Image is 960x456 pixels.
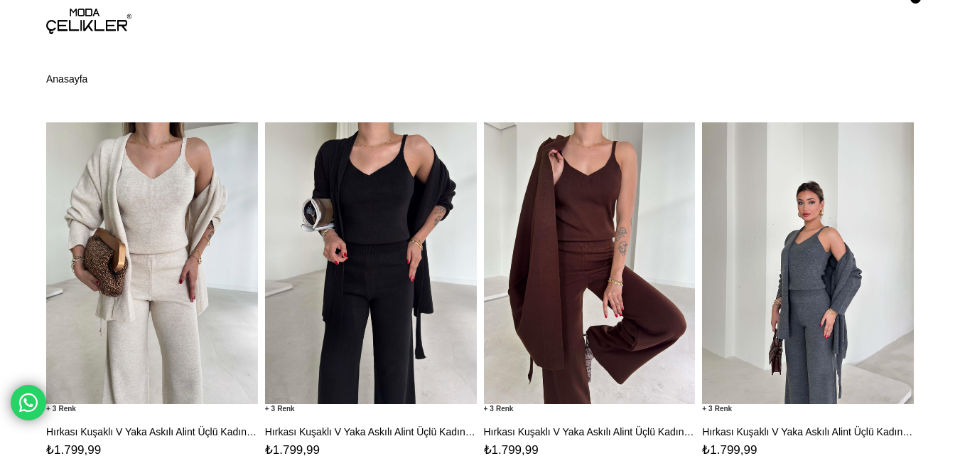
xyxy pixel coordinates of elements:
a: Hırkası Kuşaklı V Yaka Askılı Alint Üçlü Kadın Füme Triko Takım 26K095 [702,425,914,438]
img: Hırkası Kuşaklı V Yaka Askılı Alint Üçlü Kadın Taş Triko Takım 26K095 [46,122,258,405]
a: Hırkası Kuşaklı V Yaka Askılı Alint Üçlü Kadın Siyah Triko Takım 26K095 [265,425,477,438]
span: 3 [46,404,76,413]
a: Anasayfa [46,43,87,115]
img: Hırkası Kuşaklı V Yaka Askılı Alint Üçlü Kadın Kahve Triko Takım 26K095 [484,122,696,405]
img: logo [46,9,131,34]
li: > [46,43,87,115]
span: 3 [265,404,295,413]
span: 3 [484,404,514,413]
span: 3 [702,404,732,413]
a: Hırkası Kuşaklı V Yaka Askılı Alint Üçlü Kadın Taş Triko Takım 26K095 [46,425,258,438]
img: Hırkası Kuşaklı V Yaka Askılı Alint Üçlü Kadın Füme Triko Takım 26K095 [702,122,914,405]
img: Hırkası Kuşaklı V Yaka Askılı Alint Üçlü Kadın Siyah Triko Takım 26K095 [265,122,477,405]
a: Hırkası Kuşaklı V Yaka Askılı Alint Üçlü Kadın Kahve Triko Takım 26K095 [484,425,696,438]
